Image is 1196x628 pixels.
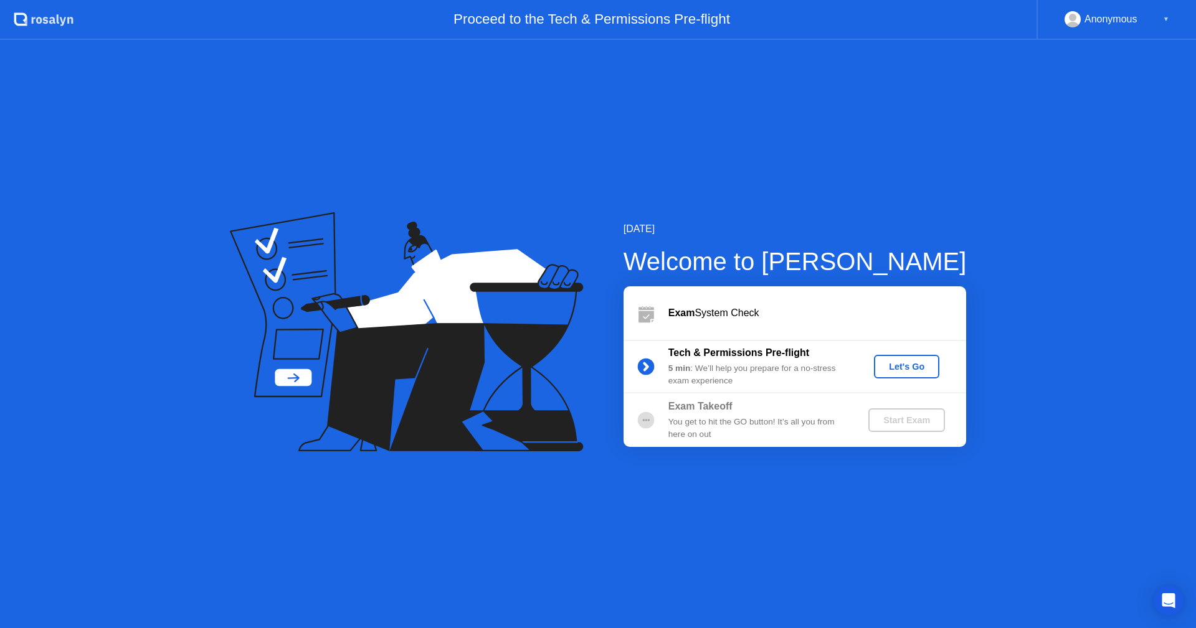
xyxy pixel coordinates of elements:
div: Anonymous [1084,11,1137,27]
b: 5 min [668,363,691,373]
button: Start Exam [868,408,945,432]
div: : We’ll help you prepare for a no-stress exam experience [668,362,848,388]
div: You get to hit the GO button! It’s all you from here on out [668,416,848,441]
div: [DATE] [624,222,967,237]
div: Welcome to [PERSON_NAME] [624,243,967,280]
b: Exam Takeoff [668,401,733,411]
b: Exam [668,307,695,318]
b: Tech & Permissions Pre-flight [668,347,809,358]
div: Open Intercom Messenger [1154,586,1184,616]
div: Let's Go [879,362,934,372]
div: Start Exam [873,415,940,425]
div: ▼ [1163,11,1169,27]
button: Let's Go [874,355,939,378]
div: System Check [668,306,966,321]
